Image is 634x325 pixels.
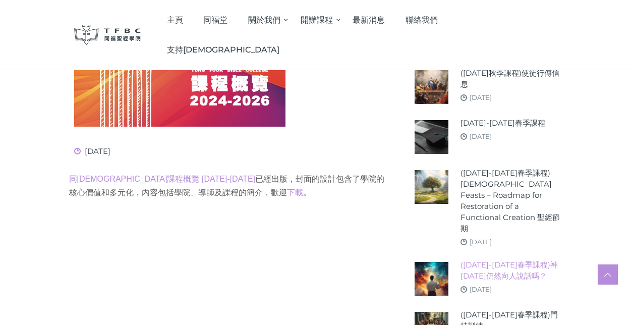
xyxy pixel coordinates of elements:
[470,285,492,293] a: [DATE]
[415,262,448,296] img: (2024-25年春季課程)神今天仍然向人說話嗎？
[415,70,448,104] img: (2025年秋季課程)使徒行傳信息
[74,146,110,156] span: [DATE]
[353,15,385,25] span: 最新消息
[395,5,448,35] a: 聯絡我們
[598,264,618,285] a: Scroll to top
[406,15,438,25] span: 聯絡我們
[193,5,238,35] a: 同福堂
[167,15,183,25] span: 主頁
[287,188,303,197] a: 下載
[69,175,256,183] a: 同[DEMOGRAPHIC_DATA]課程概覽 [DATE]-[DATE]
[470,93,492,101] a: [DATE]
[460,118,545,129] a: [DATE]-[DATE]春季課程
[460,168,560,234] a: ([DATE]-[DATE]春季課程) [DEMOGRAPHIC_DATA] Feasts – Roadmap for Restoration of a Functional Creation ...
[301,15,333,25] span: 開辦課程
[460,68,560,90] a: ([DATE]秋季課程)使徒行傳信息
[290,5,342,35] a: 開辦課程
[238,5,291,35] a: 關於我們
[415,170,448,204] img: (2024-25年春季課程) Biblical Feasts – Roadmap for Restoration of a Functional Creation 聖經節期
[248,15,280,25] span: 關於我們
[167,45,279,55] span: 支持[DEMOGRAPHIC_DATA]
[470,132,492,140] a: [DATE]
[203,15,227,25] span: 同福堂
[156,35,290,65] a: 支持[DEMOGRAPHIC_DATA]
[69,172,389,199] p: 已經出版，封面的設計包含了學院的核心價值和多元化，內容包括學院、導師及課程的簡介，歡迎 。
[415,120,448,154] img: 2024-25年春季課程
[342,5,395,35] a: 最新消息
[74,25,142,45] img: 同福聖經學院 TFBC
[470,238,492,246] a: [DATE]
[460,259,560,282] a: ([DATE]-[DATE]春季課程)神[DATE]仍然向人說話嗎？
[156,5,193,35] a: 主頁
